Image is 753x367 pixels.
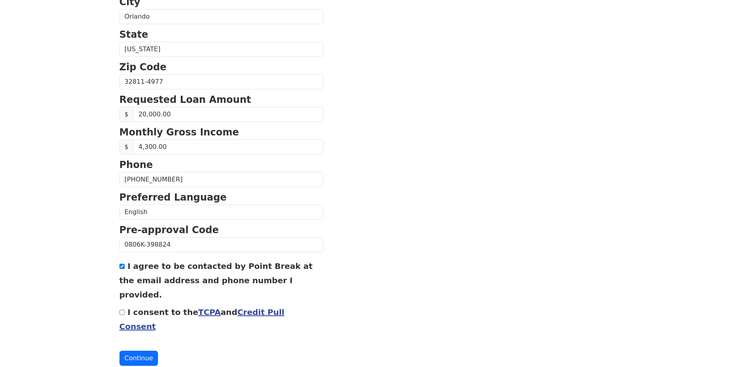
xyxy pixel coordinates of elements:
[119,237,324,252] input: Pre-approval Code
[119,172,324,187] input: Phone
[119,9,324,24] input: City
[119,307,285,331] label: I consent to the and
[133,139,324,155] input: Monthly Gross Income
[119,159,153,170] strong: Phone
[119,224,219,236] strong: Pre-approval Code
[119,29,148,40] strong: State
[119,351,158,366] button: Continue
[119,139,134,155] span: $
[119,62,167,73] strong: Zip Code
[119,94,251,105] strong: Requested Loan Amount
[119,261,313,299] label: I agree to be contacted by Point Break at the email address and phone number I provided.
[119,192,227,203] strong: Preferred Language
[119,107,134,122] span: $
[198,307,221,317] a: TCPA
[119,74,324,89] input: Zip Code
[119,125,324,139] p: Monthly Gross Income
[133,107,324,122] input: Requested Loan Amount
